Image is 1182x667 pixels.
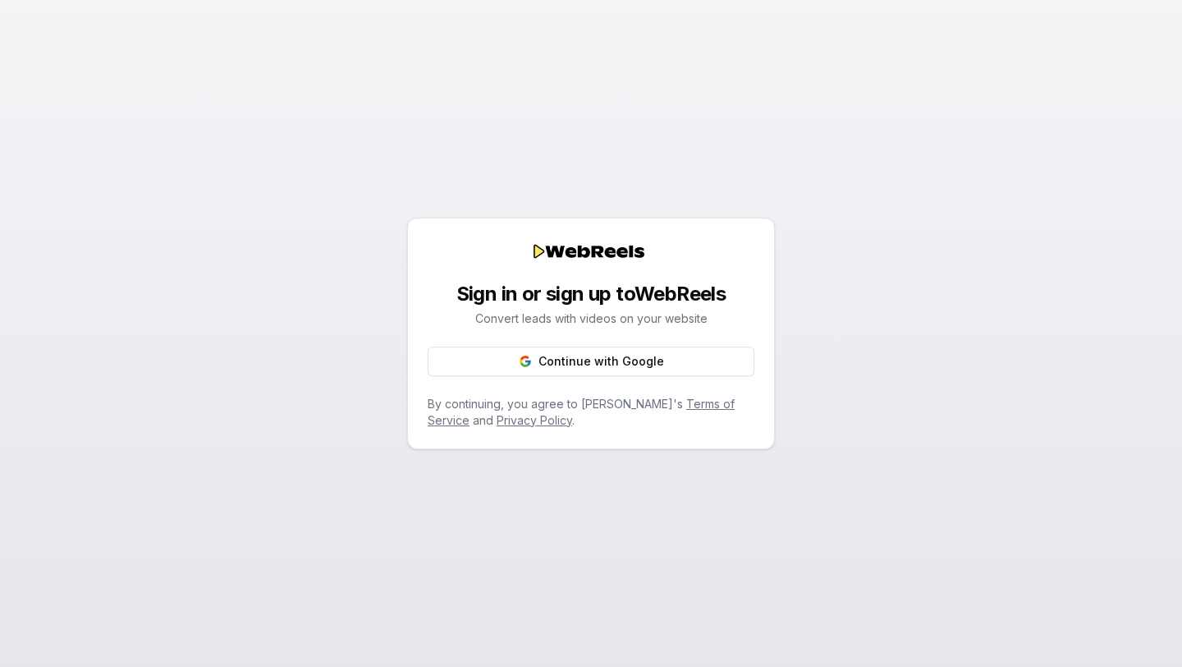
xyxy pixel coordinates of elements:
a: Privacy Policy [497,413,572,427]
a: Terms of Service [428,397,735,427]
button: Continue with Google [428,347,754,376]
img: Testimo logo [534,238,648,264]
div: Convert leads with videos on your website [475,310,708,327]
div: Sign in or sign up to WebReels [456,281,726,307]
p: By continuing, you agree to [PERSON_NAME]'s and . [428,396,754,429]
